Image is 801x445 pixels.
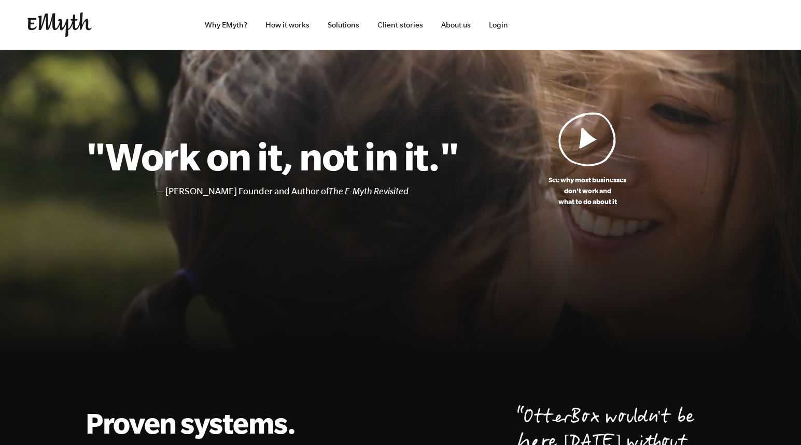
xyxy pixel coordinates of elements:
[27,12,92,37] img: EMyth
[665,13,774,36] iframe: Embedded CTA
[459,175,716,207] p: See why most businesses don't work and what to do about it
[558,112,616,166] img: Play Video
[165,184,459,199] li: [PERSON_NAME] Founder and Author of
[459,112,716,207] a: See why most businessesdon't work andwhat to do about it
[329,186,409,196] i: The E-Myth Revisited
[86,133,459,179] h1: "Work on it, not in it."
[551,13,660,36] iframe: Embedded CTA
